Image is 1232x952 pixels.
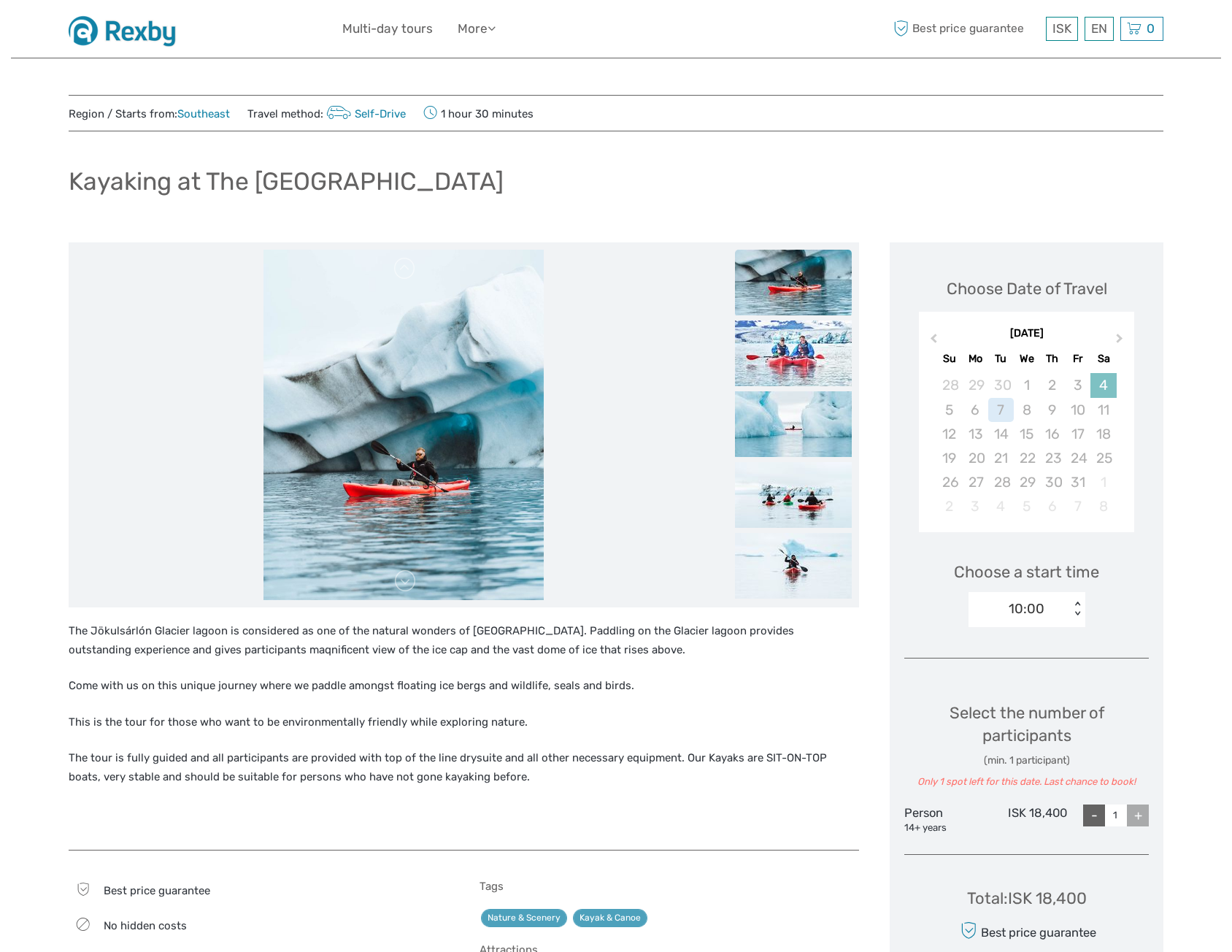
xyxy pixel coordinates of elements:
div: Not available Sunday, October 26th, 2025 [936,470,962,494]
div: Select the number of participants [904,702,1149,789]
div: Not available Saturday, October 11th, 2025 [1090,398,1116,422]
div: Choose Monday, September 29th, 2025 [963,373,988,397]
img: a0ff5324aebe4bcfa88da0b94e8ba9b4_main_slider.jpeg [263,250,544,600]
div: Not available Wednesday, October 15th, 2025 [1014,422,1039,446]
a: Kayak & Canoe [573,909,647,927]
span: Region / Starts from: [69,107,230,122]
div: Not available Thursday, October 16th, 2025 [1039,422,1065,446]
div: Not available Thursday, October 23rd, 2025 [1039,446,1065,470]
div: - [1083,805,1105,826]
a: Nature & Scenery [481,909,567,927]
div: Not available Saturday, October 18th, 2025 [1090,422,1116,446]
div: Not available Friday, October 31st, 2025 [1065,470,1090,494]
div: Not available Sunday, October 19th, 2025 [936,446,962,470]
div: Not available Sunday, October 12th, 2025 [936,422,962,446]
a: Southeast [177,107,230,120]
div: Choose Date of Travel [947,277,1107,300]
div: ISK 18,400 [986,805,1068,835]
div: Not available Wednesday, October 22nd, 2025 [1014,446,1039,470]
img: 1430-dd05a757-d8ed-48de-a814-6052a4ad6914_logo_small.jpg [69,11,186,47]
div: month 2025-10 [923,373,1129,518]
div: 10:00 [1009,599,1044,618]
div: Not available Monday, October 13th, 2025 [963,422,988,446]
div: Not available Tuesday, November 4th, 2025 [988,494,1014,518]
p: The tour is fully guided and all participants are provided with top of the line drysuite and all ... [69,749,859,786]
div: Not available Monday, October 27th, 2025 [963,470,988,494]
div: Person [904,805,986,835]
div: 14+ years [904,821,986,835]
div: Not available Monday, November 3rd, 2025 [963,494,988,518]
div: Not available Wednesday, October 29th, 2025 [1014,470,1039,494]
button: Previous Month [920,330,944,353]
div: Not available Tuesday, October 14th, 2025 [988,422,1014,446]
div: Su [936,349,962,369]
h5: Tags [480,880,860,893]
div: < > [1071,602,1083,617]
div: Tu [988,349,1014,369]
img: 84872b46d62f45ca9cc055dd3108d87f_slider_thumbnail.jpeg [735,533,852,599]
div: Not available Monday, October 6th, 2025 [963,398,988,422]
img: a0ff5324aebe4bcfa88da0b94e8ba9b4_slider_thumbnail.jpeg [735,250,852,315]
div: Not available Thursday, October 9th, 2025 [1039,398,1065,422]
div: We [1014,349,1039,369]
p: This is the tour for those who want to be environmentally friendly while exploring nature. [69,713,859,732]
div: Not available Monday, October 20th, 2025 [963,446,988,470]
div: Not available Saturday, October 4th, 2025 [1090,373,1116,397]
img: d34d726afc864ef5a9735ed42058e64a_slider_thumbnail.jpeg [735,320,852,386]
div: Not available Saturday, October 25th, 2025 [1090,446,1116,470]
span: Best price guarantee [890,17,1042,41]
span: No hidden costs [104,919,187,932]
span: Best price guarantee [104,884,210,897]
div: Choose Sunday, September 28th, 2025 [936,373,962,397]
button: Open LiveChat chat widget [168,23,185,40]
div: Not available Wednesday, October 1st, 2025 [1014,373,1039,397]
div: + [1127,805,1149,826]
div: Not available Wednesday, November 5th, 2025 [1014,494,1039,518]
div: Fr [1065,349,1090,369]
span: 0 [1144,21,1157,36]
div: Not available Saturday, November 8th, 2025 [1090,494,1116,518]
span: Choose a start time [954,561,1099,583]
div: Not available Friday, October 3rd, 2025 [1065,373,1090,397]
div: Not available Thursday, November 6th, 2025 [1039,494,1065,518]
h1: Kayaking at The [GEOGRAPHIC_DATA] [69,166,504,196]
div: Not available Tuesday, October 21st, 2025 [988,446,1014,470]
img: 36c684363e1a4878a46e8a205f459547_slider_thumbnail.jpeg [735,462,852,528]
button: Next Month [1109,330,1133,353]
div: (min. 1 participant) [904,753,1149,768]
a: Self-Drive [323,107,406,120]
img: fcb44e31d0394773acfa854906b243ac_slider_thumbnail.jpeg [735,391,852,457]
div: [DATE] [919,326,1134,342]
div: Not available Friday, October 24th, 2025 [1065,446,1090,470]
p: The Jökulsárlón Glacier lagoon is considered as one of the natural wonders of [GEOGRAPHIC_DATA]. ... [69,622,859,659]
div: Not available Friday, October 10th, 2025 [1065,398,1090,422]
span: Travel method: [247,103,406,123]
a: Multi-day tours [342,18,433,39]
div: Th [1039,349,1065,369]
p: We're away right now. Please check back later! [20,26,165,37]
a: More [458,18,496,39]
span: 1 hour 30 minutes [423,103,534,123]
div: Not available Thursday, October 30th, 2025 [1039,470,1065,494]
div: Best price guarantee [957,918,1096,943]
div: Not available Sunday, November 2nd, 2025 [936,494,962,518]
div: Not available Wednesday, October 8th, 2025 [1014,398,1039,422]
div: Not available Saturday, November 1st, 2025 [1090,470,1116,494]
div: Not available Tuesday, October 7th, 2025 [988,398,1014,422]
div: Sa [1090,349,1116,369]
div: Not available Friday, October 17th, 2025 [1065,422,1090,446]
div: Not available Tuesday, October 28th, 2025 [988,470,1014,494]
div: EN [1085,17,1114,41]
div: Total : ISK 18,400 [967,887,1087,910]
p: Come with us on this unique journey where we paddle amongst floating ice bergs and wildlife, seal... [69,677,859,696]
div: Only 1 spot left for this date. Last chance to book! [904,775,1149,789]
div: Not available Thursday, October 2nd, 2025 [1039,373,1065,397]
div: Mo [963,349,988,369]
div: Not available Friday, November 7th, 2025 [1065,494,1090,518]
span: ISK [1052,21,1071,36]
div: Choose Tuesday, September 30th, 2025 [988,373,1014,397]
div: Not available Sunday, October 5th, 2025 [936,398,962,422]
